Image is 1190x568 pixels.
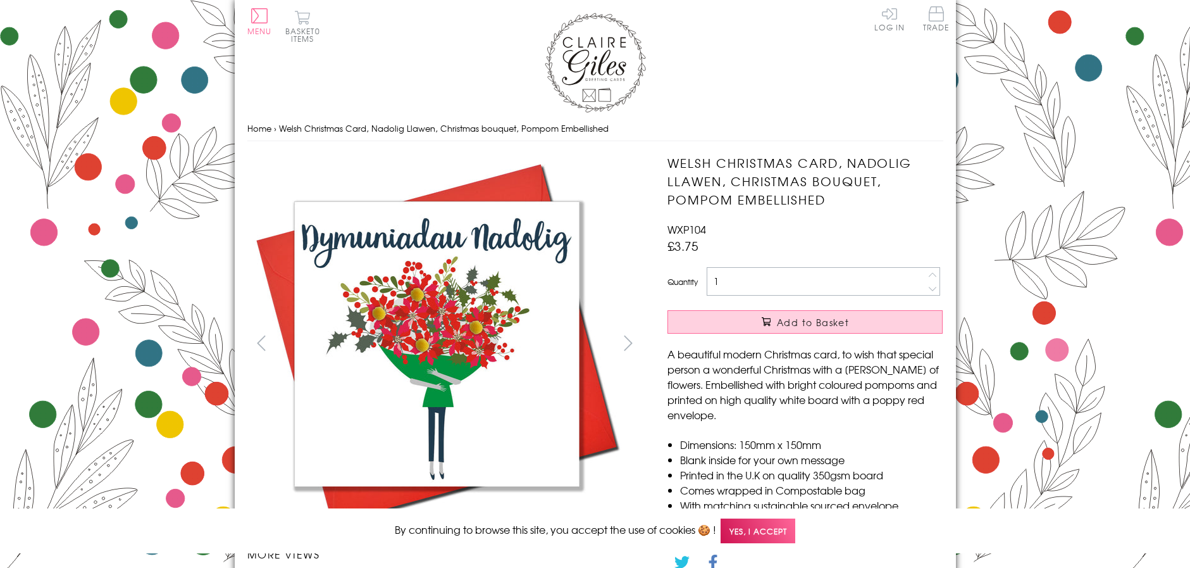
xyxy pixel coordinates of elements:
img: Claire Giles Greetings Cards [545,13,646,113]
button: prev [247,329,276,357]
h1: Welsh Christmas Card, Nadolig Llawen, Christmas bouquet, Pompom Embellished [667,154,943,208]
label: Quantity [667,276,698,287]
button: Menu [247,8,272,35]
a: Home [247,122,271,134]
span: WXP104 [667,222,706,237]
li: Blank inside for your own message [680,452,943,467]
li: Printed in the U.K on quality 350gsm board [680,467,943,483]
a: Trade [923,6,950,34]
button: next [614,329,642,357]
span: £3.75 [667,237,698,255]
p: A beautiful modern Christmas card, to wish that special person a wonderful Christmas with a [PERS... [667,346,943,422]
img: Welsh Christmas Card, Nadolig Llawen, Christmas bouquet, Pompom Embellished [247,154,626,534]
span: Add to Basket [777,316,849,329]
li: With matching sustainable sourced envelope [680,498,943,513]
span: Trade [923,6,950,31]
span: Yes, I accept [721,519,795,543]
li: Dimensions: 150mm x 150mm [680,437,943,452]
img: Welsh Christmas Card, Nadolig Llawen, Christmas bouquet, Pompom Embellished [642,154,1022,458]
span: Menu [247,25,272,37]
a: Log In [874,6,905,31]
span: Welsh Christmas Card, Nadolig Llawen, Christmas bouquet, Pompom Embellished [279,122,609,134]
span: 0 items [291,25,320,44]
button: Add to Basket [667,310,943,334]
span: › [274,122,276,134]
li: Comes wrapped in Compostable bag [680,483,943,498]
button: Basket0 items [285,10,320,42]
h3: More views [247,546,643,562]
nav: breadcrumbs [247,116,943,142]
